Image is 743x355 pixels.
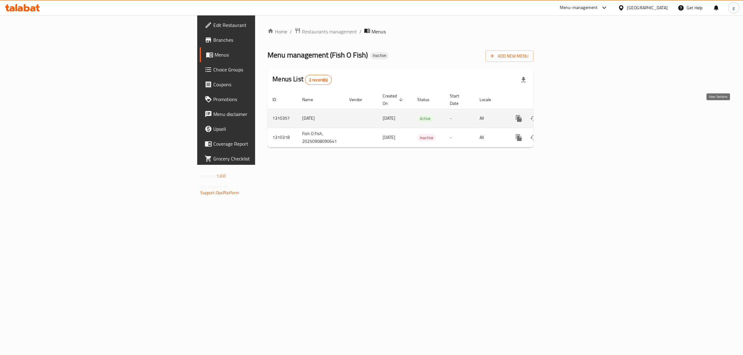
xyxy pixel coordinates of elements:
span: Branches [213,36,316,44]
span: Menus [371,28,386,35]
span: Locale [480,96,499,103]
button: Change Status [526,111,541,126]
span: Active [417,115,433,122]
a: Menu disclaimer [200,107,321,122]
table: enhanced table [267,90,576,148]
span: Coupons [213,81,316,88]
td: - [445,109,475,128]
span: Inactive [417,134,436,141]
span: Add New Menu [490,52,528,60]
div: Menu-management [560,4,598,11]
a: Menus [200,47,321,62]
span: Get support on: [200,182,229,190]
button: more [511,111,526,126]
span: Start Date [450,92,467,107]
nav: breadcrumb [267,28,533,36]
td: All [475,128,506,147]
a: Edit Restaurant [200,18,321,32]
span: Restaurants management [302,28,357,35]
a: Grocery Checklist [200,151,321,166]
button: more [511,130,526,145]
span: Promotions [213,96,316,103]
a: Coupons [200,77,321,92]
a: Coverage Report [200,136,321,151]
a: Upsell [200,122,321,136]
div: Inactive [370,52,389,59]
span: Version: [200,172,215,180]
span: Menu disclaimer [213,110,316,118]
span: Inactive [370,53,389,58]
span: ID [272,96,284,103]
span: Upsell [213,125,316,133]
div: [GEOGRAPHIC_DATA] [627,4,668,11]
span: Grocery Checklist [213,155,316,162]
a: Branches [200,32,321,47]
th: Actions [506,90,576,109]
div: Export file [516,72,531,87]
a: Restaurants management [294,28,357,36]
a: Choice Groups [200,62,321,77]
a: Promotions [200,92,321,107]
span: [DATE] [383,114,395,122]
span: 2 record(s) [305,77,332,83]
span: Coverage Report [213,140,316,148]
span: Edit Restaurant [213,21,316,29]
td: - [445,128,475,147]
span: Menus [215,51,316,58]
span: Created On [383,92,405,107]
div: Total records count [305,75,332,85]
td: All [475,109,506,128]
span: g [732,4,735,11]
span: Vendor [349,96,370,103]
button: Add New Menu [485,50,533,62]
span: Status [417,96,437,103]
li: / [359,28,362,35]
h2: Menus List [272,75,332,85]
span: [DATE] [383,133,395,141]
a: Support.OpsPlatform [200,189,240,197]
span: Choice Groups [213,66,316,73]
span: Name [302,96,321,103]
button: Change Status [526,130,541,145]
span: 1.0.0 [216,172,226,180]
